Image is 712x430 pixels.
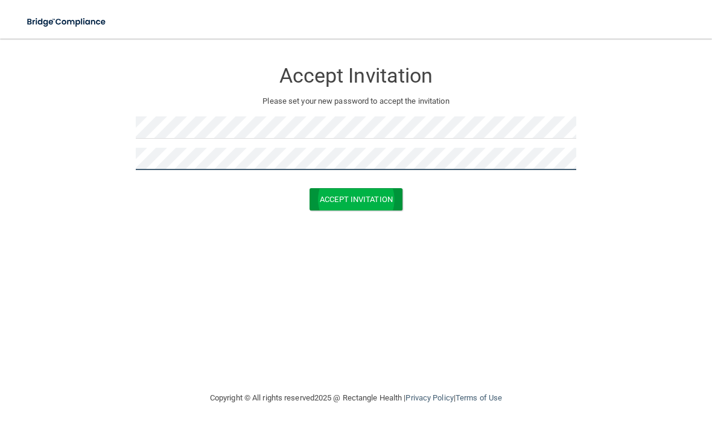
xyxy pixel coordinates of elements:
a: Privacy Policy [405,393,453,402]
p: Please set your new password to accept the invitation [145,94,567,109]
img: bridge_compliance_login_screen.278c3ca4.svg [18,10,116,34]
h3: Accept Invitation [136,65,576,87]
a: Terms of Use [456,393,502,402]
div: Copyright © All rights reserved 2025 @ Rectangle Health | | [136,379,576,417]
button: Accept Invitation [310,188,402,210]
